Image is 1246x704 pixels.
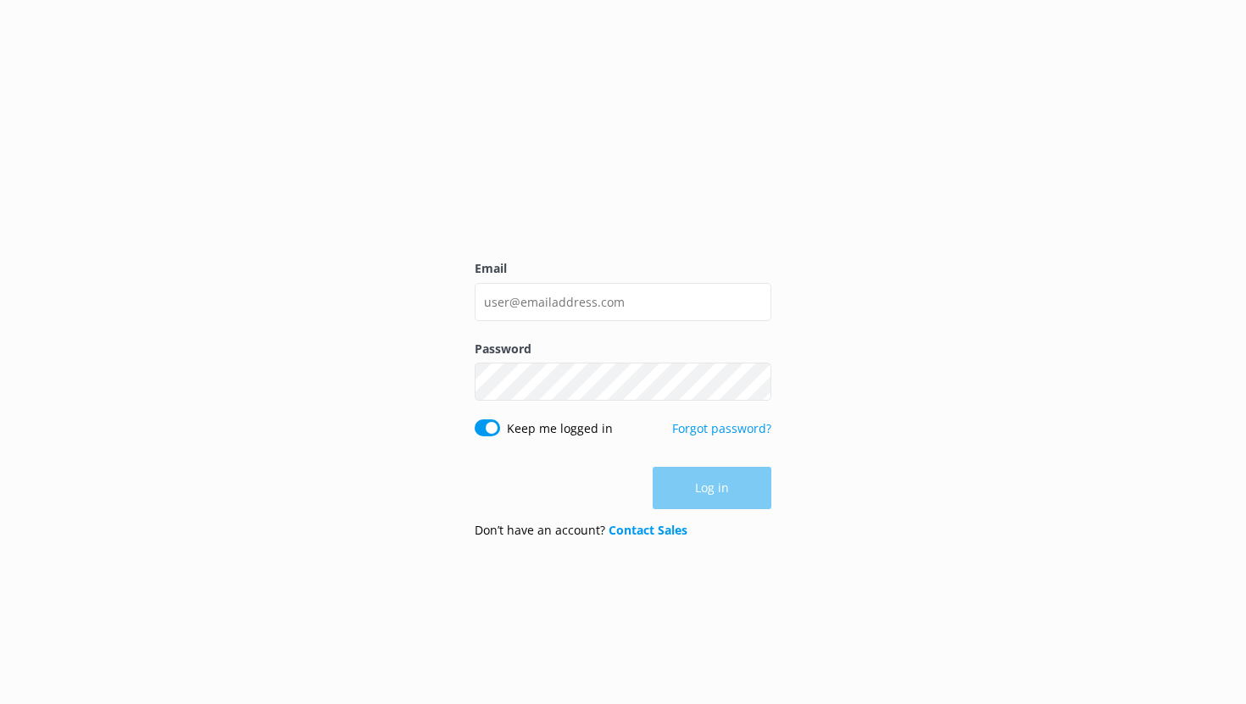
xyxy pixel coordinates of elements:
label: Email [475,259,771,278]
label: Keep me logged in [507,419,613,438]
p: Don’t have an account? [475,521,687,540]
a: Contact Sales [609,522,687,538]
a: Forgot password? [672,420,771,436]
label: Password [475,340,771,358]
input: user@emailaddress.com [475,283,771,321]
button: Show password [737,365,771,399]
